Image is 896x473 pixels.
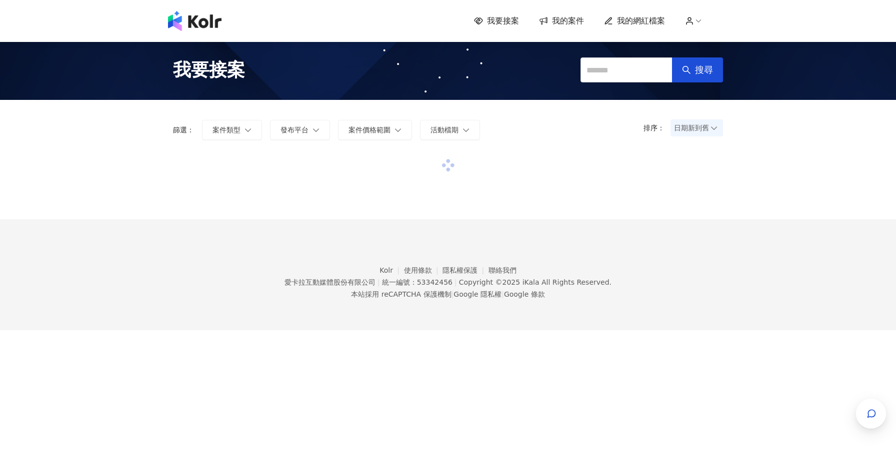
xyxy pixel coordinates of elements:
a: iKala [522,278,539,286]
button: 發布平台 [270,120,330,140]
span: 我的案件 [552,15,584,26]
a: Google 隱私權 [453,290,501,298]
span: | [501,290,504,298]
span: | [451,290,454,298]
button: 案件類型 [202,120,262,140]
span: 我要接案 [173,57,245,82]
div: 統一編號：53342456 [382,278,452,286]
span: 我的網紅檔案 [617,15,665,26]
span: 我要接案 [487,15,519,26]
span: 案件價格範圍 [348,126,390,134]
img: logo [168,11,221,31]
a: Google 條款 [504,290,545,298]
div: Copyright © 2025 All Rights Reserved. [459,278,611,286]
a: 我的案件 [539,15,584,26]
span: | [377,278,380,286]
a: 隱私權保護 [442,266,488,274]
span: 案件類型 [212,126,240,134]
span: 搜尋 [695,64,713,75]
span: 本站採用 reCAPTCHA 保護機制 [351,288,544,300]
a: 使用條款 [404,266,443,274]
a: 我要接案 [474,15,519,26]
p: 排序： [643,124,670,132]
button: 活動檔期 [420,120,480,140]
a: 我的網紅檔案 [604,15,665,26]
button: 案件價格範圍 [338,120,412,140]
div: 愛卡拉互動媒體股份有限公司 [284,278,375,286]
span: 日期新到舊 [674,120,719,135]
p: 篩選： [173,126,194,134]
span: 發布平台 [280,126,308,134]
span: 活動檔期 [430,126,458,134]
button: 搜尋 [672,57,723,82]
span: search [682,65,691,74]
a: 聯絡我們 [488,266,516,274]
span: | [454,278,457,286]
a: Kolr [379,266,403,274]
